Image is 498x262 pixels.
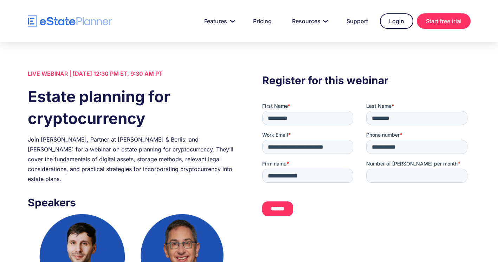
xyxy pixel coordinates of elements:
a: Features [196,14,241,28]
h3: Speakers [28,194,236,211]
a: Pricing [245,14,280,28]
a: home [28,15,112,27]
a: Resources [284,14,335,28]
iframe: Form 0 [262,102,470,222]
div: LIVE WEBINAR | [DATE] 12:30 PM ET, 9:30 AM PT [28,69,236,79]
a: Login [380,13,413,29]
h3: Register for this webinar [262,72,470,88]
a: Support [338,14,376,28]
a: Start free trial [417,13,471,29]
div: Join [PERSON_NAME], Partner at [PERSON_NAME] & Berlis, and [PERSON_NAME] for a webinar on estate ... [28,135,236,184]
h1: Estate planning for cryptocurrency [28,86,236,129]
